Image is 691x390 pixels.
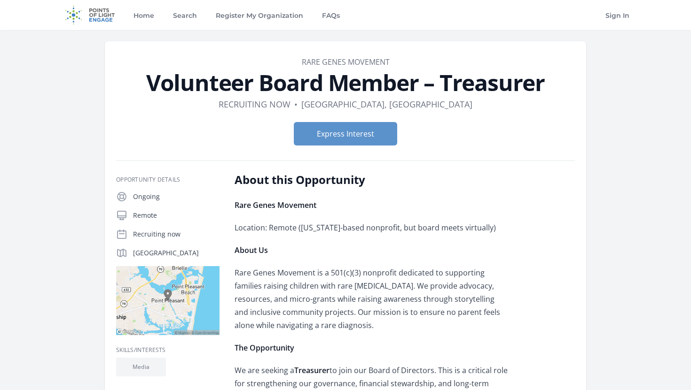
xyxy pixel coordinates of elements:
p: Recruiting now [133,229,220,239]
h3: Skills/Interests [116,346,220,354]
h1: Volunteer Board Member – Treasurer [116,71,575,94]
p: Location: Remote ([US_STATE]-based nonprofit, but board meets virtually) [235,221,510,234]
h3: Opportunity Details [116,176,220,184]
div: • [294,98,298,111]
dd: Recruiting now [219,98,291,111]
li: Media [116,358,166,376]
p: Rare Genes Movement is a 501(c)(3) nonprofit dedicated to supporting families raising children wi... [235,266,510,332]
a: Rare Genes Movement [302,57,390,67]
strong: About Us [235,245,268,255]
p: Remote [133,211,220,220]
strong: The Opportunity [235,343,294,353]
button: Express Interest [294,122,397,145]
strong: Rare Genes Movement [235,200,316,210]
img: Map [116,266,220,335]
strong: Treasurer [294,365,330,375]
h2: About this Opportunity [235,172,510,187]
p: Ongoing [133,192,220,201]
p: [GEOGRAPHIC_DATA] [133,248,220,258]
dd: [GEOGRAPHIC_DATA], [GEOGRAPHIC_DATA] [301,98,472,111]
